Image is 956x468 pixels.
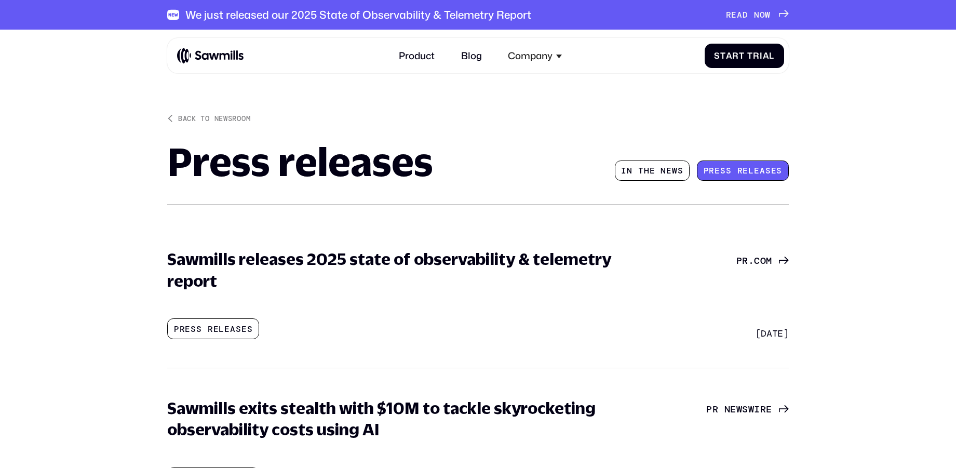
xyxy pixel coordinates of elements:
span: I [621,166,627,176]
span: R [742,255,748,266]
span: R [760,404,766,415]
span: a [760,166,765,176]
span: s [765,166,771,176]
div: Back to Newsroom [178,114,251,123]
span: D [743,10,748,20]
div: Company [508,50,553,61]
span: O [760,10,765,20]
span: l [748,166,754,176]
span: r [709,166,715,176]
h3: Sawmills exits stealth with $10M to tackle skyrocketing observability costs using AI [167,397,645,440]
span: n [627,166,632,176]
span: E [766,404,772,415]
span: e [743,166,748,176]
a: StartTrial [705,44,784,68]
div: Press releases [167,318,259,339]
span: l [769,51,774,61]
div: Company [501,43,569,69]
a: Pressreleases [697,161,789,181]
a: READNOW [726,10,789,20]
span: a [726,51,733,61]
span: r [732,51,739,61]
span: s [720,166,726,176]
a: Inthenews [615,161,690,181]
span: P [706,404,712,415]
span: A [737,10,743,20]
span: P [704,166,709,176]
span: . [748,255,754,266]
div: We just released our 2025 State of Observability & Telemetry Report [185,8,531,21]
span: w [672,166,678,176]
span: e [771,166,777,176]
span: R [712,404,718,415]
span: c [754,255,760,266]
span: N [754,10,760,20]
span: P [736,255,742,266]
span: a [763,51,770,61]
span: e [650,166,655,176]
a: Sawmills releases 2025 state of observability & telemetry reportPress releasesPR.com[DATE] [159,240,797,347]
span: e [666,166,672,176]
a: Blog [454,43,489,69]
span: s [776,166,782,176]
span: W [748,404,754,415]
h1: Press releases [167,142,433,181]
span: T [747,51,753,61]
span: R [726,10,732,20]
span: o [760,255,766,266]
span: e [754,166,760,176]
span: S [742,404,748,415]
span: h [644,166,650,176]
span: S [714,51,720,61]
span: W [736,404,742,415]
span: t [739,51,745,61]
span: W [765,10,771,20]
span: E [731,10,737,20]
span: E [730,404,736,415]
a: Back to Newsroom [167,114,250,123]
span: n [661,166,666,176]
span: t [638,166,644,176]
span: r [737,166,743,176]
span: I [754,404,760,415]
span: r [753,51,760,61]
span: i [760,51,763,61]
span: s [726,166,732,176]
span: e [715,166,720,176]
span: s [678,166,683,176]
h3: Sawmills releases 2025 state of observability & telemetry report [167,248,645,291]
a: Product [392,43,442,69]
span: t [720,51,726,61]
span: m [766,255,772,266]
div: [DATE] [756,328,789,339]
span: N [724,404,730,415]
